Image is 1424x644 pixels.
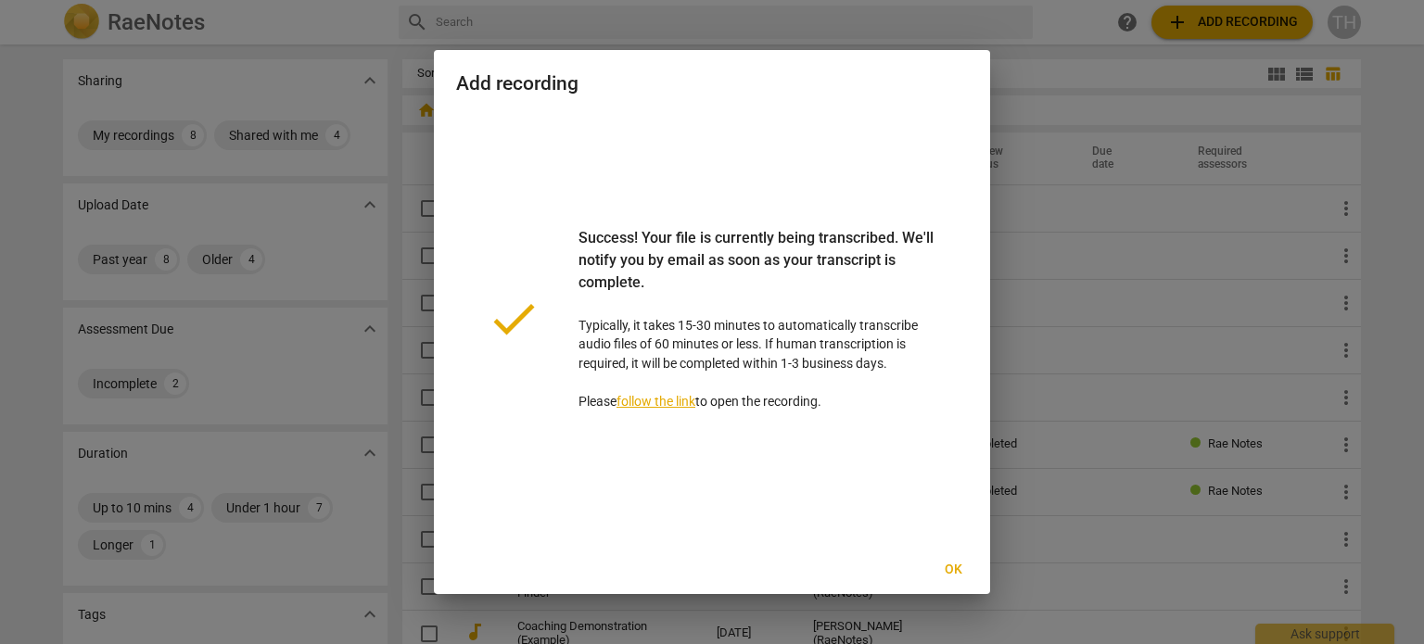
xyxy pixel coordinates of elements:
[456,72,968,95] h2: Add recording
[486,291,541,347] span: done
[578,227,938,411] p: Typically, it takes 15-30 minutes to automatically transcribe audio files of 60 minutes or less. ...
[923,553,983,587] button: Ok
[578,227,938,316] div: Success! Your file is currently being transcribed. We'll notify you by email as soon as your tran...
[617,394,695,409] a: follow the link
[938,561,968,579] span: Ok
